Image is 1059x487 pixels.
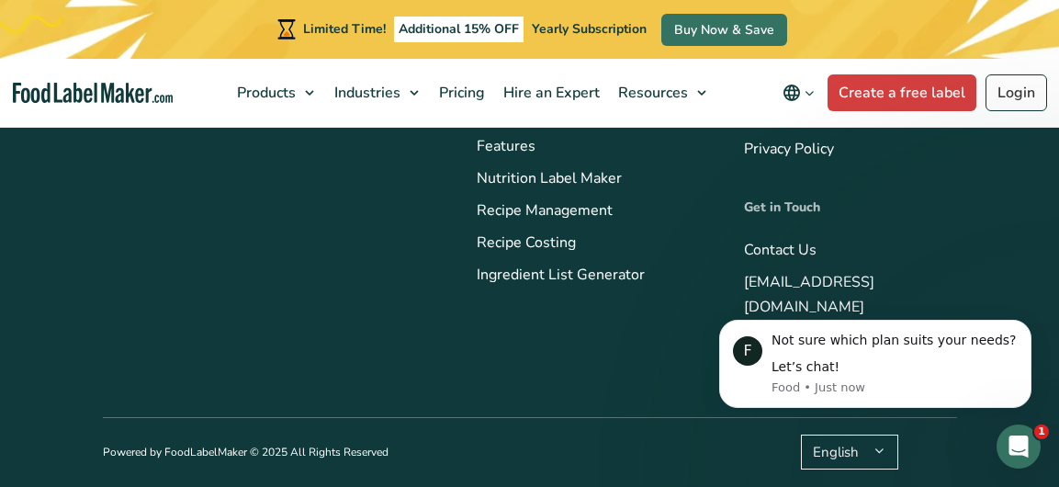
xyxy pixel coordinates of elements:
[997,425,1041,469] iframe: Intercom live chat
[613,83,690,103] span: Resources
[498,83,602,103] span: Hire an Expert
[492,59,607,127] a: Hire an Expert
[329,83,402,103] span: Industries
[323,59,428,127] a: Industries
[394,17,524,42] span: Additional 15% OFF
[226,59,323,127] a: Products
[477,200,613,221] a: Recipe Management
[801,435,898,470] button: English
[607,59,715,127] a: Resources
[103,444,389,461] p: Powered by FoodLabelMaker © 2025 All Rights Reserved
[477,136,535,156] a: Features
[13,83,173,104] a: Food Label Maker homepage
[434,83,487,103] span: Pricing
[303,20,386,38] span: Limited Time!
[532,20,647,38] span: Yearly Subscription
[477,232,576,253] a: Recipe Costing
[477,265,645,285] a: Ingredient List Generator
[428,59,492,127] a: Pricing
[661,14,787,46] a: Buy Now & Save
[477,168,622,188] a: Nutrition Label Maker
[1034,425,1049,439] span: 1
[231,83,298,103] span: Products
